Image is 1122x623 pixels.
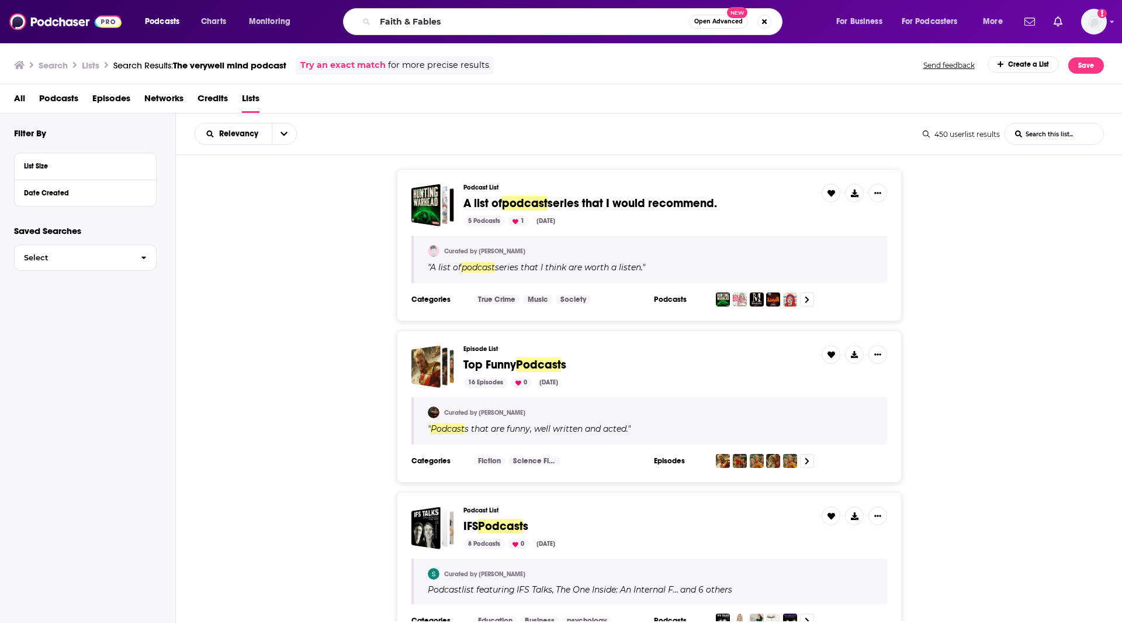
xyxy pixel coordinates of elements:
[750,292,764,307] img: Making
[113,60,286,71] a: Search Results:The verywell mind podcast
[195,123,297,145] h2: Choose List sort
[502,196,548,211] span: podcast
[411,507,454,549] a: IFS Podcasts
[92,89,130,113] a: Episodes
[463,197,717,210] a: A list ofpodcastseries that I would recommend.
[783,454,797,468] img: The Reasonably Amazing Adventures of Flash Episode 8
[39,60,68,71] h3: Search
[845,345,864,364] button: Show More Button
[14,89,25,113] a: All
[14,245,157,271] button: Select
[428,407,439,418] img: MindstreamAudio
[272,123,296,144] button: open menu
[375,12,689,31] input: Search podcasts, credits, & more...
[508,456,561,466] a: Science Fiction
[868,345,887,364] button: Show More Button
[428,245,439,257] img: podcastqueen
[508,539,529,549] div: 0
[508,216,529,226] div: 1
[113,60,286,71] div: Search Results:
[727,7,748,18] span: New
[411,345,454,388] a: Top Funny Podcasts
[1068,57,1104,74] button: Save
[556,585,678,594] h4: The One Inside: An Internal F…
[766,292,780,307] img: Intrigue
[902,13,958,30] span: For Podcasters
[750,454,764,468] img: The Reasonably Amazing Adventures of Flash Episode 6
[1081,9,1107,35] button: Show profile menu
[554,585,678,594] a: The One Inside: An Internal F…
[694,19,743,25] span: Open Advanced
[428,568,439,580] img: mindfuldigitalmarketing
[431,424,465,434] span: Podcast
[463,507,812,514] h3: Podcast List
[145,13,179,30] span: Podcasts
[552,584,554,595] span: ,
[411,295,464,304] h3: Categories
[983,13,1003,30] span: More
[14,225,157,236] p: Saved Searches
[463,539,505,549] div: 8 Podcasts
[300,58,386,72] a: Try an exact match
[495,262,642,273] span: series that I think are worth a listen.
[24,189,139,197] div: Date Created
[1081,9,1107,35] img: User Profile
[219,130,262,138] span: Relevancy
[689,15,748,29] button: Open AdvancedNew
[24,158,147,173] button: List Size
[463,359,566,371] a: Top FunnyPodcasts
[428,262,645,273] span: " "
[532,539,560,549] div: [DATE]
[444,247,525,255] a: Curated by [PERSON_NAME]
[783,292,797,307] img: The Missing Cryptoqueen
[195,130,272,138] button: open menu
[82,60,99,71] h3: Lists
[894,12,975,31] button: open menu
[39,89,78,113] a: Podcasts
[836,13,882,30] span: For Business
[9,11,122,33] img: Podchaser - Follow, Share and Rate Podcasts
[766,454,780,468] img: The Reasonably Amazing Adventures of Flash Episode 7
[173,60,286,71] span: The verywell mind podcast
[561,357,566,372] span: s
[516,357,561,372] span: Podcast
[680,584,732,595] p: and 6 others
[1097,9,1107,18] svg: Add a profile image
[428,584,873,595] div: Podcast list featuring
[515,585,552,594] a: IFS Talks
[411,184,454,226] a: A list of podcast series that I would recommend.
[1081,9,1107,35] span: Logged in as AtriaBooks
[988,56,1059,73] div: Create a List
[14,128,46,139] h2: Filter By
[463,216,505,226] div: 5 Podcasts
[242,89,259,113] span: Lists
[920,56,978,74] button: Send feedback
[463,520,528,533] a: IFSPodcasts
[198,89,228,113] span: Credits
[15,254,131,261] span: Select
[716,292,730,307] img: Hunting Warhead
[523,295,553,304] a: Music
[463,184,812,191] h3: Podcast List
[511,377,532,388] div: 0
[354,8,794,35] div: Search podcasts, credits, & more...
[463,345,812,353] h3: Episode List
[201,13,226,30] span: Charts
[144,89,183,113] a: Networks
[535,377,563,388] div: [DATE]
[733,454,747,468] img: The Reasonably Amazing Adventures of Flash Episode 5
[733,292,747,307] img: Dolly Parton's America
[463,196,502,211] span: A list of
[473,456,505,466] a: Fiction
[24,162,139,170] div: List Size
